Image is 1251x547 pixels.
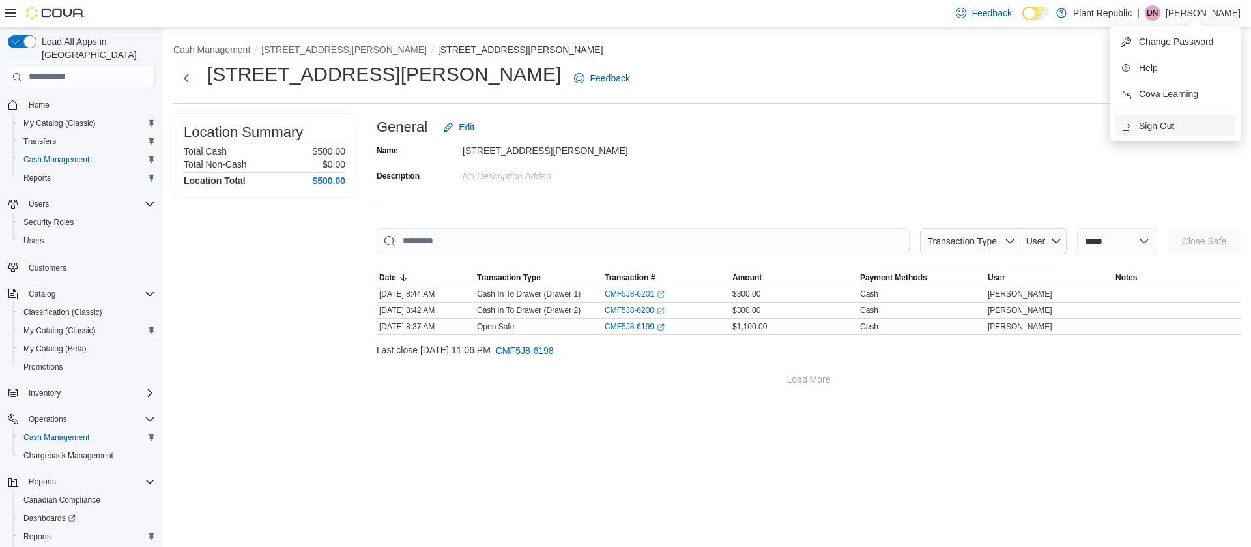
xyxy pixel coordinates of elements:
button: Reports [13,527,160,546]
button: Notes [1113,270,1241,286]
button: Chargeback Management [13,447,160,465]
a: Security Roles [18,214,79,230]
span: Amount [732,273,762,283]
span: [PERSON_NAME] [988,289,1052,299]
span: Home [29,100,50,110]
span: My Catalog (Classic) [23,325,96,336]
a: Home [23,97,55,113]
span: Transaction Type [477,273,541,283]
span: Operations [29,414,67,424]
span: Load All Apps in [GEOGRAPHIC_DATA] [36,35,155,61]
h6: Total Non-Cash [184,159,247,170]
a: Dashboards [18,510,81,526]
span: Dark Mode [1022,20,1023,21]
label: Description [377,171,420,181]
h3: General [377,119,427,135]
a: Chargeback Management [18,448,119,464]
button: Users [3,195,160,213]
a: Canadian Compliance [18,492,106,508]
h3: Location Summary [184,125,303,140]
span: My Catalog (Classic) [23,118,96,128]
span: Inventory [29,388,61,398]
span: Edit [459,121,474,134]
span: User [1026,236,1046,246]
button: Home [3,95,160,114]
p: Cash In To Drawer (Drawer 2) [477,305,581,316]
button: Transaction Type [474,270,602,286]
div: Delina Negassi [1145,5,1160,21]
span: [PERSON_NAME] [988,321,1052,332]
span: Users [29,199,49,209]
button: My Catalog (Classic) [13,114,160,132]
button: Amount [730,270,857,286]
button: Classification (Classic) [13,303,160,321]
span: Promotions [23,362,63,372]
h6: Total Cash [184,146,227,156]
nav: An example of EuiBreadcrumbs [173,43,1241,59]
p: [PERSON_NAME] [1166,5,1241,21]
a: My Catalog (Beta) [18,341,92,357]
label: Name [377,145,398,156]
div: Last close [DATE] 11:06 PM [377,338,1241,364]
span: Reports [23,531,51,542]
span: User [988,273,1005,283]
span: Transfers [18,134,155,149]
span: Cash Management [18,430,155,445]
span: CMF5J8-6198 [496,344,554,357]
button: Payment Methods [857,270,985,286]
span: Users [23,196,155,212]
button: Transaction Type [920,228,1020,254]
img: Cova [26,7,85,20]
span: Close Safe [1182,235,1226,248]
a: CMF5J8-6200External link [605,305,665,316]
a: Promotions [18,359,68,375]
span: [PERSON_NAME] [988,305,1052,316]
a: CMF5J8-6201External link [605,289,665,299]
span: Sign Out [1139,119,1174,132]
span: Promotions [18,359,155,375]
span: Dashboards [23,513,76,524]
button: Reports [13,169,160,187]
span: Classification (Classic) [23,307,102,318]
h1: [STREET_ADDRESS][PERSON_NAME] [207,61,561,87]
a: Customers [23,260,72,276]
span: $1,100.00 [732,321,767,332]
span: Chargeback Management [23,451,113,461]
button: Cova Learning [1115,83,1235,104]
span: My Catalog (Classic) [18,115,155,131]
span: $300.00 [732,289,760,299]
span: Feedback [971,7,1011,20]
button: My Catalog (Beta) [13,340,160,358]
span: Notes [1115,273,1137,283]
button: Operations [3,410,160,428]
input: This is a search bar. As you type, the results lower in the page will automatically filter. [377,228,910,254]
button: Transaction # [602,270,730,286]
a: Reports [18,529,56,544]
button: CMF5J8-6198 [491,338,559,364]
div: [STREET_ADDRESS][PERSON_NAME] [463,140,637,156]
p: Cash In To Drawer (Drawer 1) [477,289,581,299]
p: $0.00 [323,159,345,170]
span: Cova Learning [1139,87,1198,100]
div: [DATE] 8:44 AM [377,286,474,302]
span: Customers [29,263,66,273]
span: Cash Management [23,432,89,443]
button: Reports [23,474,61,490]
span: Customers [23,259,155,275]
span: Transaction # [605,273,655,283]
span: Home [23,96,155,113]
button: Cash Management [13,428,160,447]
p: | [1137,5,1140,21]
button: Promotions [13,358,160,376]
a: My Catalog (Classic) [18,323,101,338]
a: Classification (Classic) [18,304,108,320]
button: Change Password [1115,31,1235,52]
span: Reports [23,474,155,490]
span: Cash Management [23,155,89,165]
span: Canadian Compliance [23,495,100,505]
p: Plant Republic [1073,5,1132,21]
button: Reports [3,473,160,491]
span: Feedback [590,72,629,85]
span: Transfers [23,136,56,147]
a: Cash Management [18,430,94,445]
